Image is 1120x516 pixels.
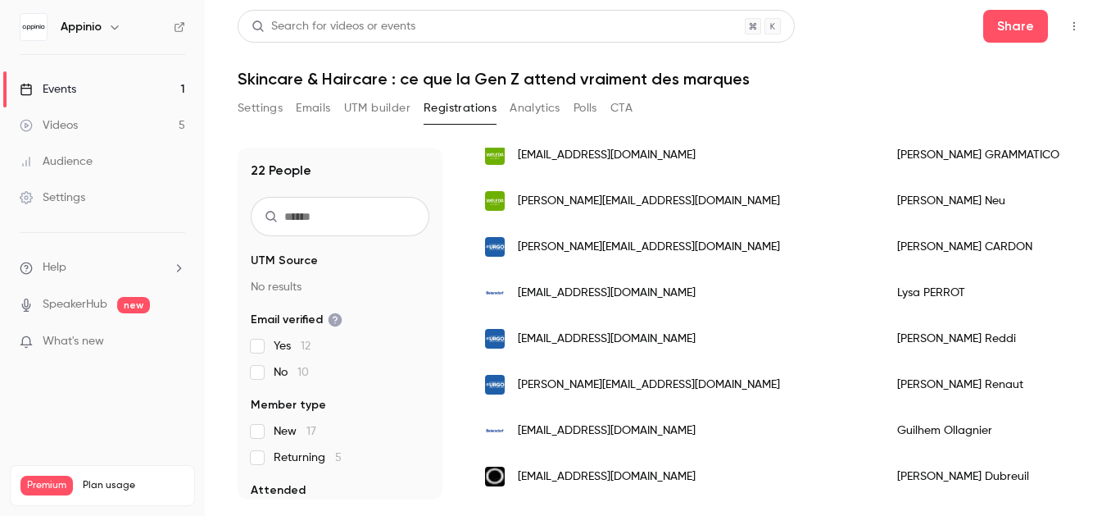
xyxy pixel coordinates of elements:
[20,117,78,134] div: Videos
[274,450,342,466] span: Returning
[251,482,306,499] span: Attended
[485,467,505,486] img: loreal.com
[296,95,330,121] button: Emails
[43,259,66,276] span: Help
[117,297,150,313] span: new
[485,191,505,211] img: weleda.fr
[297,367,309,378] span: 10
[274,364,309,381] span: No
[43,296,107,313] a: SpeakerHub
[518,147,696,164] span: [EMAIL_ADDRESS][DOMAIN_NAME]
[424,95,497,121] button: Registrations
[238,69,1087,89] h1: Skincare & Haircare : ce que la Gen Z attend vraiment des marques
[983,10,1048,43] button: Share
[252,18,415,35] div: Search for videos or events
[485,237,505,257] img: fr.urgo.com
[518,285,696,302] span: [EMAIL_ADDRESS][DOMAIN_NAME]
[20,81,76,98] div: Events
[518,239,780,256] span: [PERSON_NAME][EMAIL_ADDRESS][DOMAIN_NAME]
[518,331,696,348] span: [EMAIL_ADDRESS][DOMAIN_NAME]
[335,452,342,463] span: 5
[274,423,316,440] span: New
[20,153,93,170] div: Audience
[485,145,505,165] img: weleda.fr
[518,377,780,394] span: [PERSON_NAME][EMAIL_ADDRESS][DOMAIN_NAME]
[274,338,311,354] span: Yes
[610,95,633,121] button: CTA
[238,95,283,121] button: Settings
[20,14,47,40] img: Appinio
[485,329,505,349] img: fr.urgo.com
[251,312,342,328] span: Email verified
[20,190,85,206] div: Settings
[83,479,184,492] span: Plan usage
[344,95,410,121] button: UTM builder
[485,421,505,441] img: beiersdorf.com
[510,95,560,121] button: Analytics
[20,259,185,276] li: help-dropdown-opener
[251,253,318,269] span: UTM Source
[61,19,102,35] h6: Appinio
[166,335,185,349] iframe: Noticeable Trigger
[251,397,326,413] span: Member type
[251,279,429,295] p: No results
[20,476,73,495] span: Premium
[518,422,696,440] span: [EMAIL_ADDRESS][DOMAIN_NAME]
[574,95,597,121] button: Polls
[485,375,505,395] img: fr.urgo.com
[251,161,311,180] h1: 22 People
[43,333,104,350] span: What's new
[301,340,311,352] span: 12
[306,426,316,437] span: 17
[485,283,505,303] img: beiersdorf.com
[518,193,780,210] span: [PERSON_NAME][EMAIL_ADDRESS][DOMAIN_NAME]
[518,468,696,486] span: [EMAIL_ADDRESS][DOMAIN_NAME]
